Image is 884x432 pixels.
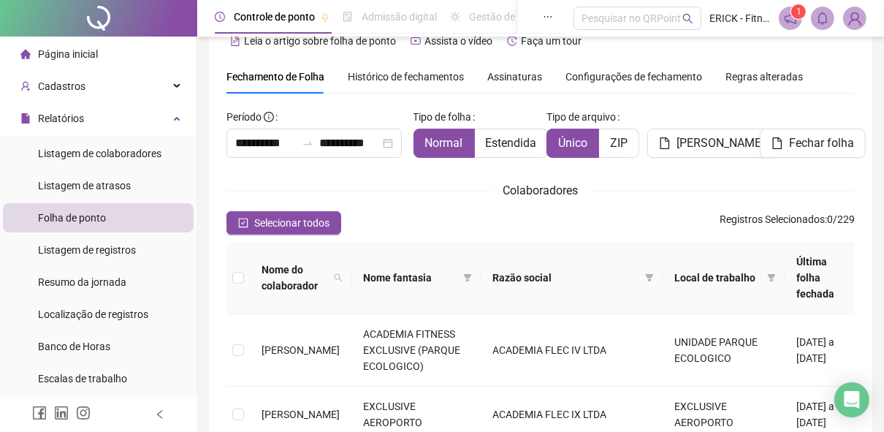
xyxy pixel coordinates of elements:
[521,35,582,47] span: Faça um tour
[816,12,829,25] span: bell
[663,314,785,387] td: UNIDADE PARQUE ECOLOGICO
[791,4,806,19] sup: 1
[546,109,616,125] span: Tipo de arquivo
[789,134,854,152] span: Fechar folha
[785,242,846,314] th: Última folha fechada
[262,344,340,356] span: [PERSON_NAME]
[720,213,825,225] span: Registros Selecionados
[785,314,846,387] td: [DATE] a [DATE]
[215,12,225,22] span: clock-circle
[543,12,553,22] span: ellipsis
[844,7,866,29] img: 5500
[20,81,31,91] span: user-add
[767,273,776,282] span: filter
[302,137,313,149] span: swap-right
[334,273,343,282] span: search
[363,270,457,286] span: Nome fantasia
[764,267,779,289] span: filter
[784,12,797,25] span: notification
[230,36,240,46] span: file-text
[760,129,866,158] button: Fechar folha
[677,134,764,152] span: [PERSON_NAME]
[682,13,693,24] span: search
[710,10,771,26] span: ERICK - Fitness Exclusive
[674,270,761,286] span: Local de trabalho
[32,406,47,420] span: facebook
[321,13,329,22] span: pushpin
[38,113,84,124] span: Relatórios
[226,111,262,123] span: Período
[54,406,69,420] span: linkedin
[76,406,91,420] span: instagram
[487,72,542,82] span: Assinaturas
[234,11,315,23] span: Controle de ponto
[20,49,31,59] span: home
[38,180,131,192] span: Listagem de atrasos
[469,11,543,23] span: Gestão de férias
[262,262,328,294] span: Nome do colaborador
[460,267,475,289] span: filter
[481,314,663,387] td: ACADEMIA FLEC IV LTDA
[450,12,460,22] span: sun
[414,109,472,125] span: Tipo de folha
[262,409,340,420] span: [PERSON_NAME]
[725,72,803,82] span: Regras alteradas
[642,267,657,289] span: filter
[720,211,855,235] span: : 0 / 229
[264,112,274,122] span: info-circle
[610,136,628,150] span: ZIP
[38,244,136,256] span: Listagem de registros
[362,11,437,23] span: Admissão digital
[411,36,421,46] span: youtube
[38,373,127,384] span: Escalas de trabalho
[492,270,639,286] span: Razão social
[331,259,346,297] span: search
[343,12,353,22] span: file-done
[645,273,654,282] span: filter
[38,48,98,60] span: Página inicial
[38,80,85,92] span: Cadastros
[463,273,472,282] span: filter
[302,137,313,149] span: to
[38,308,148,320] span: Localização de registros
[38,276,126,288] span: Resumo da jornada
[503,183,579,197] span: Colaboradores
[425,136,463,150] span: Normal
[565,72,702,82] span: Configurações de fechamento
[507,36,517,46] span: history
[796,7,801,17] span: 1
[647,129,776,158] button: [PERSON_NAME]
[486,136,537,150] span: Estendida
[38,341,110,352] span: Banco de Horas
[244,35,396,47] span: Leia o artigo sobre folha de ponto
[771,137,783,149] span: file
[834,382,869,417] div: Open Intercom Messenger
[238,218,248,228] span: check-square
[351,314,481,387] td: ACADEMIA FITNESS EXCLUSIVE (PARQUE ECOLOGICO)
[155,409,165,420] span: left
[659,137,671,149] span: file
[424,35,492,47] span: Assista o vídeo
[38,212,106,224] span: Folha de ponto
[20,113,31,124] span: file
[38,148,161,159] span: Listagem de colaboradores
[226,71,324,83] span: Fechamento de Folha
[558,136,587,150] span: Único
[254,215,329,231] span: Selecionar todos
[226,211,341,235] button: Selecionar todos
[348,71,464,83] span: Histórico de fechamentos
